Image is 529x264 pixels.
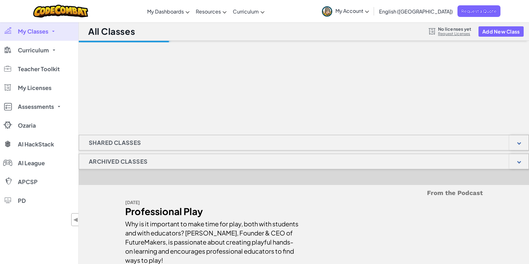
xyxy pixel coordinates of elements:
[478,26,524,37] button: Add New Class
[73,215,78,224] span: ◀
[18,123,36,128] span: Ozaria
[33,5,88,18] img: CodeCombat logo
[379,8,453,15] span: English ([GEOGRAPHIC_DATA])
[457,5,500,17] a: Request a Quote
[18,141,54,147] span: AI HackStack
[18,66,60,72] span: Teacher Toolkit
[18,104,54,109] span: Assessments
[193,3,230,20] a: Resources
[125,188,483,198] h5: From the Podcast
[79,154,157,169] h1: Archived Classes
[79,135,151,150] h1: Shared Classes
[319,1,372,21] a: My Account
[18,85,51,91] span: My Licenses
[125,198,299,207] div: [DATE]
[335,8,369,14] span: My Account
[147,8,184,15] span: My Dashboards
[376,3,456,20] a: English ([GEOGRAPHIC_DATA])
[230,3,268,20] a: Curriculum
[438,31,471,36] a: Request Licenses
[144,3,193,20] a: My Dashboards
[18,160,45,166] span: AI League
[88,25,135,37] h1: All Classes
[18,29,48,34] span: My Classes
[322,6,332,17] img: avatar
[233,8,259,15] span: Curriculum
[18,47,49,53] span: Curriculum
[125,207,299,216] div: Professional Play
[196,8,221,15] span: Resources
[438,26,471,31] span: No licenses yet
